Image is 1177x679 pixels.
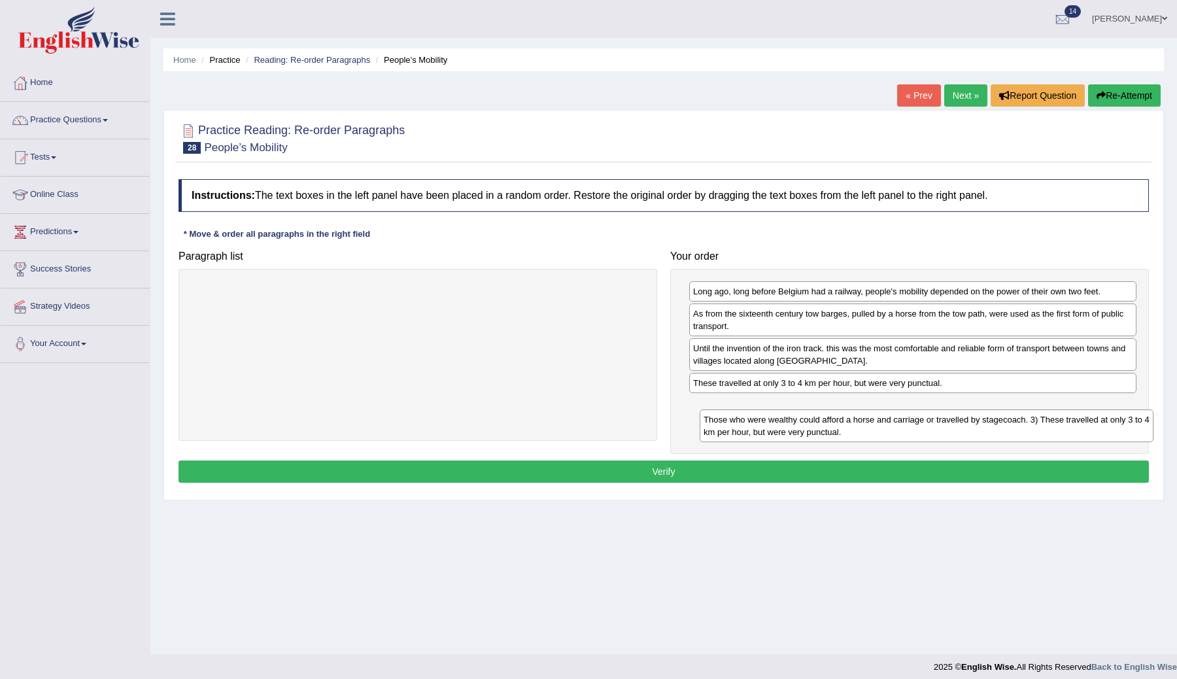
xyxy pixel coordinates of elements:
li: Practice [198,54,240,66]
div: These travelled at only 3 to 4 km per hour, but were very punctual. [689,373,1136,393]
div: Those who were wealthy could afford a horse and carriage or travelled by stagecoach. 3) These tra... [700,409,1153,442]
button: Report Question [991,84,1085,107]
div: As from the sixteenth century tow barges, pulled by a horse from the tow path, were used as the f... [689,304,1136,336]
strong: English Wise. [961,662,1016,672]
a: Your Account [1,326,150,358]
h4: Your order [670,251,1149,262]
span: 14 [1065,5,1081,18]
h2: Practice Reading: Re-order Paragraphs [179,121,405,154]
a: Practice Questions [1,102,150,135]
a: Tests [1,139,150,172]
h4: Paragraph list [179,251,657,262]
button: Verify [179,461,1149,483]
small: People’s Mobility [204,141,287,154]
li: People’s Mobility [373,54,448,66]
b: Instructions: [192,190,255,201]
a: Strategy Videos [1,288,150,321]
a: Online Class [1,177,150,209]
a: Home [173,55,196,65]
div: Long ago, long before Belgium had a railway, people's mobility depended on the power of their own... [689,281,1136,302]
h4: The text boxes in the left panel have been placed in a random order. Restore the original order b... [179,179,1149,212]
a: Back to English Wise [1091,662,1177,672]
a: Next » [944,84,987,107]
a: « Prev [897,84,940,107]
span: 28 [183,142,201,154]
a: Predictions [1,214,150,247]
a: Reading: Re-order Paragraphs [254,55,370,65]
div: Until the invention of the iron track. this was the most comfortable and reliable form of transpo... [689,338,1136,371]
div: 2025 © All Rights Reserved [934,654,1177,673]
button: Re-Attempt [1088,84,1161,107]
div: * Move & order all paragraphs in the right field [179,228,375,241]
a: Home [1,65,150,97]
a: Success Stories [1,251,150,284]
